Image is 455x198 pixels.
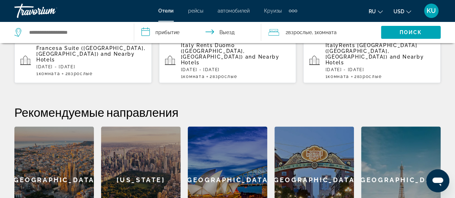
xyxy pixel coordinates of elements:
span: ru [369,9,376,14]
span: , 1 [312,27,337,37]
button: ItalyRents [GEOGRAPHIC_DATA] ([GEOGRAPHIC_DATA], [GEOGRAPHIC_DATA]) and Nearby Hotels[DATE] - [DA... [303,38,441,83]
a: рейсы [188,8,203,14]
span: KU [427,7,436,14]
p: [DATE] - [DATE] [325,67,435,72]
button: User Menu [422,3,441,18]
button: Поиск [381,26,441,39]
span: 1 [181,74,205,79]
p: [DATE] - [DATE] [181,67,291,72]
a: Отели [158,8,174,14]
button: Francesa Suite ([GEOGRAPHIC_DATA], [GEOGRAPHIC_DATA]) and Nearby Hotels[DATE] - [DATE]1Комната2Вз... [14,38,152,83]
h2: Рекомендуемые направления [14,105,441,119]
span: Francesa Suite ([GEOGRAPHIC_DATA], [GEOGRAPHIC_DATA]) [36,45,145,57]
span: USD [393,9,404,14]
span: Комната [328,74,349,79]
a: Travorium [14,1,86,20]
span: Italy Rents Duomo ([GEOGRAPHIC_DATA], [GEOGRAPHIC_DATA]) [181,42,245,60]
span: Комната [39,71,60,76]
span: 1 [325,74,349,79]
span: 1 [36,71,60,76]
span: ItalyRents [GEOGRAPHIC_DATA] ([GEOGRAPHIC_DATA], [GEOGRAPHIC_DATA]) [325,42,417,60]
span: Поиск [400,29,422,35]
button: Change language [369,6,383,17]
a: Круизы [264,8,282,14]
span: and Nearby Hotels [325,54,424,65]
span: Взрослые [288,29,312,35]
p: [DATE] - [DATE] [36,64,146,69]
span: Взрослые [68,71,92,76]
span: 2 [65,71,92,76]
button: Extra navigation items [289,5,297,17]
span: Комната [183,74,205,79]
span: 2 [210,74,237,79]
button: Travelers: 2 adults, 0 children [261,22,381,43]
iframe: Кнопка запуска окна обмена сообщениями [426,169,449,192]
span: 2 [286,27,312,37]
button: Check in and out dates [134,22,261,43]
a: автомобилей [218,8,250,14]
span: and Nearby Hotels [181,54,279,65]
span: Комната [317,29,337,35]
button: Italy Rents Duomo ([GEOGRAPHIC_DATA], [GEOGRAPHIC_DATA]) and Nearby Hotels[DATE] - [DATE]1Комната... [159,38,296,83]
span: Взрослые [213,74,237,79]
span: 2 [354,74,382,79]
span: and Nearby Hotels [36,51,135,63]
button: Change currency [393,6,411,17]
span: Взрослые [357,74,381,79]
